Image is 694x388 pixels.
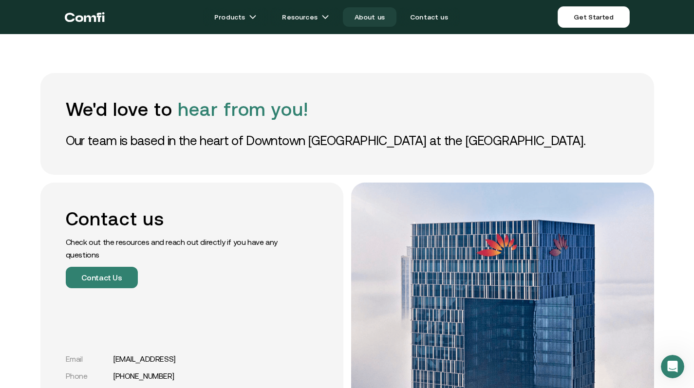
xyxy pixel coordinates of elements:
[398,7,460,27] a: Contact us
[66,354,110,364] div: Email
[343,7,396,27] a: About us
[321,13,329,21] img: arrow icons
[66,98,629,120] h1: We'd love to
[66,267,138,288] button: Contact Us
[66,371,110,381] div: Phone
[270,7,340,27] a: Resourcesarrow icons
[113,371,174,381] a: [PHONE_NUMBER]
[661,355,684,378] iframe: Intercom live chat
[113,354,176,364] a: [EMAIL_ADDRESS]
[65,2,105,32] a: Return to the top of the Comfi home page
[558,6,629,28] a: Get Started
[249,13,257,21] img: arrow icons
[66,208,285,230] h2: Contact us
[178,99,308,120] span: hear from you!
[66,132,629,149] p: Our team is based in the heart of Downtown [GEOGRAPHIC_DATA] at the [GEOGRAPHIC_DATA].
[203,7,268,27] a: Productsarrow icons
[66,236,285,261] p: Check out the resources and reach out directly if you have any questions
